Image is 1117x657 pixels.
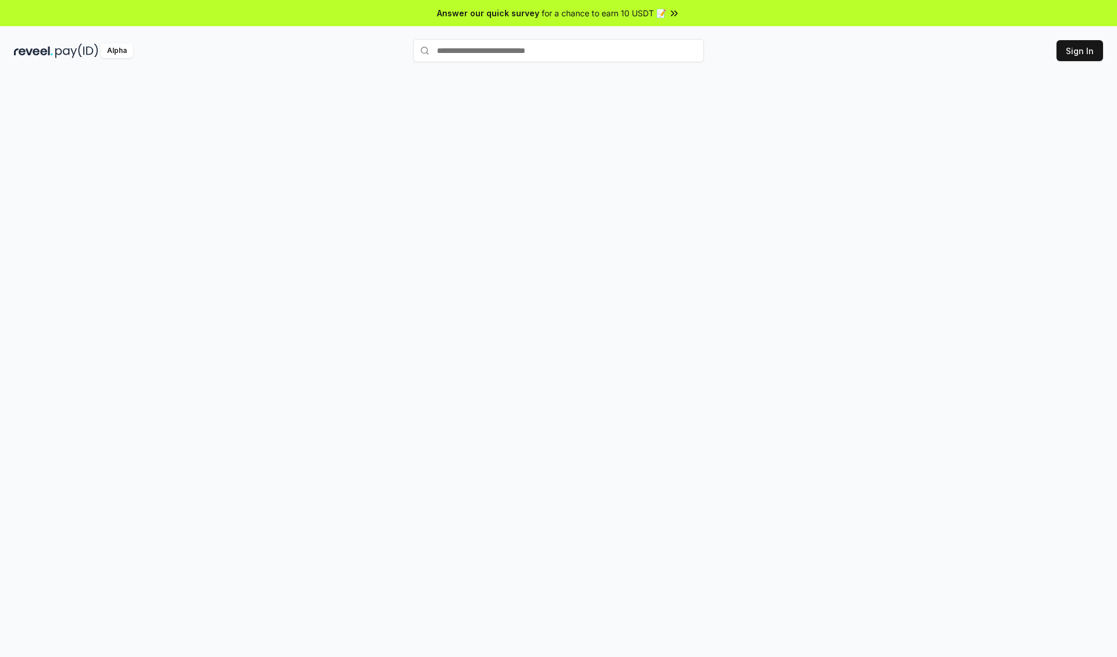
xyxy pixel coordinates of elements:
span: Answer our quick survey [437,7,539,19]
img: pay_id [55,44,98,58]
button: Sign In [1056,40,1103,61]
span: for a chance to earn 10 USDT 📝 [542,7,666,19]
img: reveel_dark [14,44,53,58]
div: Alpha [101,44,133,58]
